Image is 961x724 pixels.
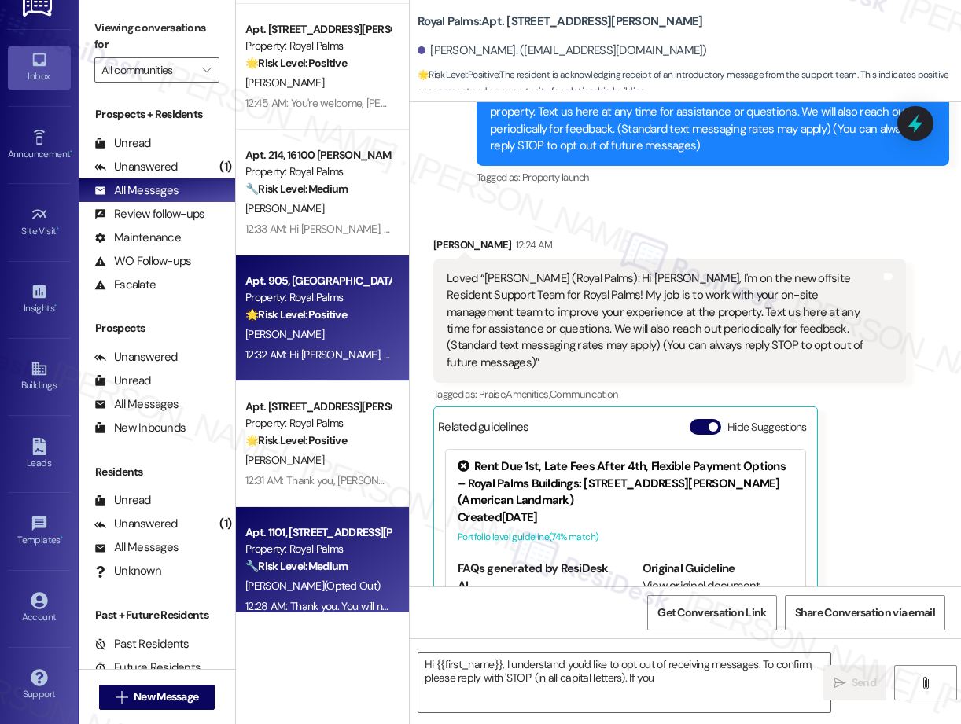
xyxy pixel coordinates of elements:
[245,307,347,322] strong: 🌟 Risk Level: Positive
[433,237,906,259] div: [PERSON_NAME]
[94,492,151,509] div: Unread
[477,166,949,189] div: Tagged as:
[245,453,324,467] span: [PERSON_NAME]
[245,273,391,289] div: Apt. 905, [GEOGRAPHIC_DATA][PERSON_NAME]
[79,320,235,336] div: Prospects
[245,164,391,180] div: Property: Royal Palms
[8,201,71,244] a: Site Visit •
[8,433,71,476] a: Leads
[433,383,906,406] div: Tagged as:
[458,560,609,593] b: FAQs generated by ResiDesk AI
[727,419,807,436] label: Hide Suggestions
[657,605,766,621] span: Get Conversation Link
[245,182,348,196] strong: 🔧 Risk Level: Medium
[57,223,59,234] span: •
[418,68,499,81] strong: 🌟 Risk Level: Positive
[202,64,211,76] i: 
[245,147,391,164] div: Apt. 214, 16100 [PERSON_NAME] Pass
[852,674,876,691] span: Send
[8,46,71,89] a: Inbox
[94,373,151,389] div: Unread
[94,16,219,57] label: Viewing conversations for
[245,399,391,415] div: Apt. [STREET_ADDRESS][PERSON_NAME]
[245,201,324,215] span: [PERSON_NAME]
[215,512,235,536] div: (1)
[418,653,830,712] textarea: Hi {{first_name}}, I understand you'd like to opt out of receiving
[245,327,324,341] span: [PERSON_NAME]
[116,691,127,704] i: 
[70,146,72,157] span: •
[94,539,179,556] div: All Messages
[245,415,391,432] div: Property: Royal Palms
[458,509,793,526] div: Created [DATE]
[245,524,391,541] div: Apt. 1101, [STREET_ADDRESS][PERSON_NAME]
[245,38,391,54] div: Property: Royal Palms
[94,660,201,676] div: Future Residents
[245,579,380,593] span: [PERSON_NAME] (Opted Out)
[8,355,71,398] a: Buildings
[245,289,391,306] div: Property: Royal Palms
[785,595,945,630] button: Share Conversation via email
[94,516,178,532] div: Unanswered
[245,473,559,487] div: 12:31 AM: Thank you, [PERSON_NAME]. It's a pleasure meeting you! 🙂
[795,605,935,621] span: Share Conversation via email
[94,182,179,199] div: All Messages
[490,70,924,154] div: Hi [PERSON_NAME], I'm on the new offsite Resident Support Team for Royal Palms! My job is to work...
[418,67,961,101] span: : The resident is acknowledging receipt of an introductory message from the support team. This in...
[245,559,348,573] strong: 🔧 Risk Level: Medium
[54,300,57,311] span: •
[94,206,204,222] div: Review follow-ups
[94,563,161,579] div: Unknown
[94,349,178,366] div: Unanswered
[245,21,391,38] div: Apt. [STREET_ADDRESS][PERSON_NAME]
[79,106,235,123] div: Prospects + Residents
[418,13,703,30] b: Royal Palms: Apt. [STREET_ADDRESS][PERSON_NAME]
[245,433,347,447] strong: 🌟 Risk Level: Positive
[506,388,550,401] span: Amenities ,
[245,75,324,90] span: [PERSON_NAME]
[94,277,156,293] div: Escalate
[458,529,793,546] div: Portfolio level guideline ( 74 % match)
[101,57,194,83] input: All communities
[643,578,793,612] div: View original document here
[8,664,71,707] a: Support
[79,464,235,480] div: Residents
[94,230,181,246] div: Maintenance
[512,237,553,253] div: 12:24 AM
[418,42,707,59] div: [PERSON_NAME]. ([EMAIL_ADDRESS][DOMAIN_NAME])
[99,685,215,710] button: New Message
[94,159,178,175] div: Unanswered
[94,420,186,436] div: New Inbounds
[834,677,845,689] i: 
[245,541,391,557] div: Property: Royal Palms
[134,689,198,705] span: New Message
[245,96,573,110] div: 12:45 AM: You're welcome, [PERSON_NAME]! It's a pleasure meeting you!
[643,560,735,576] b: Original Guideline
[94,636,190,652] div: Past Residents
[8,587,71,630] a: Account
[94,396,179,413] div: All Messages
[647,595,776,630] button: Get Conversation Link
[8,278,71,321] a: Insights •
[94,253,191,270] div: WO Follow-ups
[823,665,886,700] button: Send
[447,270,881,372] div: Loved “[PERSON_NAME] (Royal Palms): Hi [PERSON_NAME], I'm on the new offsite Resident Support Tea...
[215,155,235,179] div: (1)
[479,388,506,401] span: Praise ,
[458,458,793,509] div: Rent Due 1st, Late Fees After 4th, Flexible Payment Options – Royal Palms Buildings: [STREET_ADDR...
[94,135,151,152] div: Unread
[919,677,931,689] i: 
[438,419,529,442] div: Related guidelines
[79,607,235,623] div: Past + Future Residents
[522,171,588,184] span: Property launch
[245,56,347,70] strong: 🌟 Risk Level: Positive
[550,388,618,401] span: Communication
[8,510,71,553] a: Templates •
[61,532,63,543] span: •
